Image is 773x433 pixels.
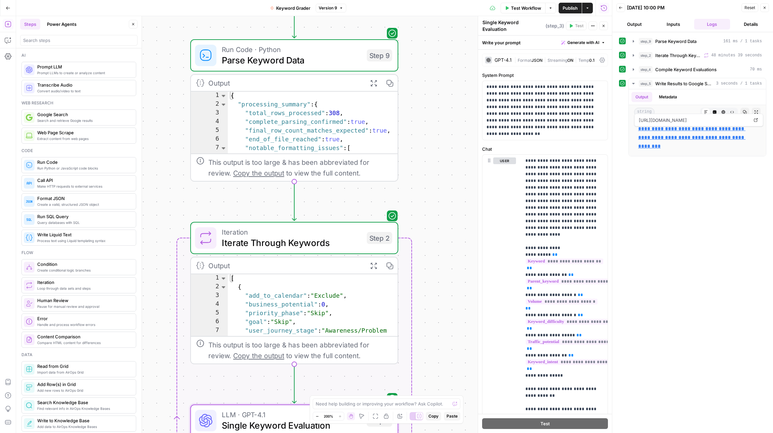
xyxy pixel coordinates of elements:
[222,44,361,55] span: Run Code · Python
[750,66,762,73] span: 70 ms
[21,250,136,256] div: Flow
[222,53,361,67] span: Parse Keyword Data
[567,58,573,63] span: ON
[629,36,766,47] button: 161 ms / 1 tasks
[546,22,564,29] span: ( step_3 )
[276,5,310,11] span: Keyword Grader
[482,146,608,152] label: Chat
[37,111,131,118] span: Google Search
[482,19,544,33] textarea: Single Keyword Evaluation
[478,36,612,49] div: Write your prompt
[292,365,296,403] g: Edge from step_2 to step_3
[191,274,228,283] div: 1
[655,80,713,87] span: Write Results to Google Sheets
[733,19,769,30] button: Details
[566,21,586,30] button: Test
[37,370,131,375] span: Import data from AirOps Grid
[655,66,717,73] span: Compile Keyword Evaluations
[191,109,228,118] div: 3
[190,222,398,364] div: IterationIterate Through KeywordsStep 2Output[ { "add_to_calendar":"Exclude", "business_potential...
[37,88,131,94] span: Convert audio/video to text
[367,49,392,61] div: Step 9
[23,37,135,44] input: Search steps
[37,184,131,189] span: Make HTTP requests to external services
[220,144,227,153] span: Toggle code folding, rows 7 through 10
[21,52,136,58] div: Ai
[711,52,762,58] span: 48 minutes 39 seconds
[208,78,361,88] div: Output
[191,127,228,135] div: 5
[37,220,131,225] span: Query databases with SQL
[191,92,228,100] div: 1
[694,19,730,30] button: Logs
[319,5,337,11] span: Version 9
[191,300,228,309] div: 4
[629,64,766,75] button: 70 ms
[444,412,460,421] button: Paste
[292,182,296,221] g: Edge from step_9 to step_2
[220,100,227,109] span: Toggle code folding, rows 2 through 13
[37,165,131,171] span: Run Python or JavaScript code blocks
[37,129,131,136] span: Web Page Scrape
[518,58,531,63] span: Format
[37,399,131,406] span: Search Knowledge Base
[220,283,227,292] span: Toggle code folding, rows 2 through 16
[37,231,131,238] span: Write Liquid Text
[191,327,228,344] div: 7
[222,227,361,237] span: Iteration
[191,135,228,144] div: 6
[37,159,131,165] span: Run Code
[741,3,758,12] button: Reset
[744,5,755,11] span: Reset
[447,413,458,419] span: Paste
[191,153,228,170] div: 8
[37,406,131,411] span: Find relevant info in AirOps Knowledge Bases
[629,89,766,156] div: 3 seconds / 1 tasks
[639,66,653,73] span: step_4
[639,80,653,87] span: step_5
[222,419,361,432] span: Single Keyword Evaluation
[316,4,346,12] button: Version 9
[426,412,441,421] button: Copy
[514,56,518,63] span: |
[220,274,227,283] span: Toggle code folding, rows 1 through 3735
[220,92,227,100] span: Toggle code folding, rows 1 through 1336
[37,118,131,123] span: Search and retrieve Google results
[559,3,582,13] button: Publish
[655,52,701,59] span: Iterate Through Keywords
[37,363,131,370] span: Read from Grid
[428,413,439,419] span: Copy
[493,157,516,164] button: user
[208,339,392,361] div: This output is too large & has been abbreviated for review. to view the full content.
[501,3,545,13] button: Test Workflow
[563,5,578,11] span: Publish
[543,56,548,63] span: |
[37,315,131,322] span: Error
[495,58,512,62] div: GPT-4.1
[573,56,578,63] span: |
[37,63,131,70] span: Prompt LLM
[37,136,131,141] span: Extract content from web pages
[233,351,284,359] span: Copy the output
[655,92,681,102] button: Metadata
[655,38,697,45] span: Parse Keyword Data
[548,58,567,63] span: Streaming
[559,38,608,47] button: Generate with AI
[37,304,131,309] span: Pause for manual review and approval
[723,38,762,44] span: 161 ms / 1 tasks
[190,39,398,182] div: Run Code · PythonParse Keyword DataStep 9Output{ "processing_summary":{ "total_rows_processed":30...
[21,352,136,358] div: Data
[631,92,652,102] button: Output
[191,292,228,300] div: 3
[37,268,131,273] span: Create conditional logic branches
[208,260,361,271] div: Output
[367,232,392,244] div: Step 2
[37,177,131,184] span: Call API
[637,114,750,126] span: [URL][DOMAIN_NAME]
[233,169,284,177] span: Copy the output
[616,19,653,30] button: Output
[191,318,228,327] div: 6
[37,333,131,340] span: Content Comparison
[655,19,691,30] button: Inputs
[37,322,131,327] span: Handle and process workflow errors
